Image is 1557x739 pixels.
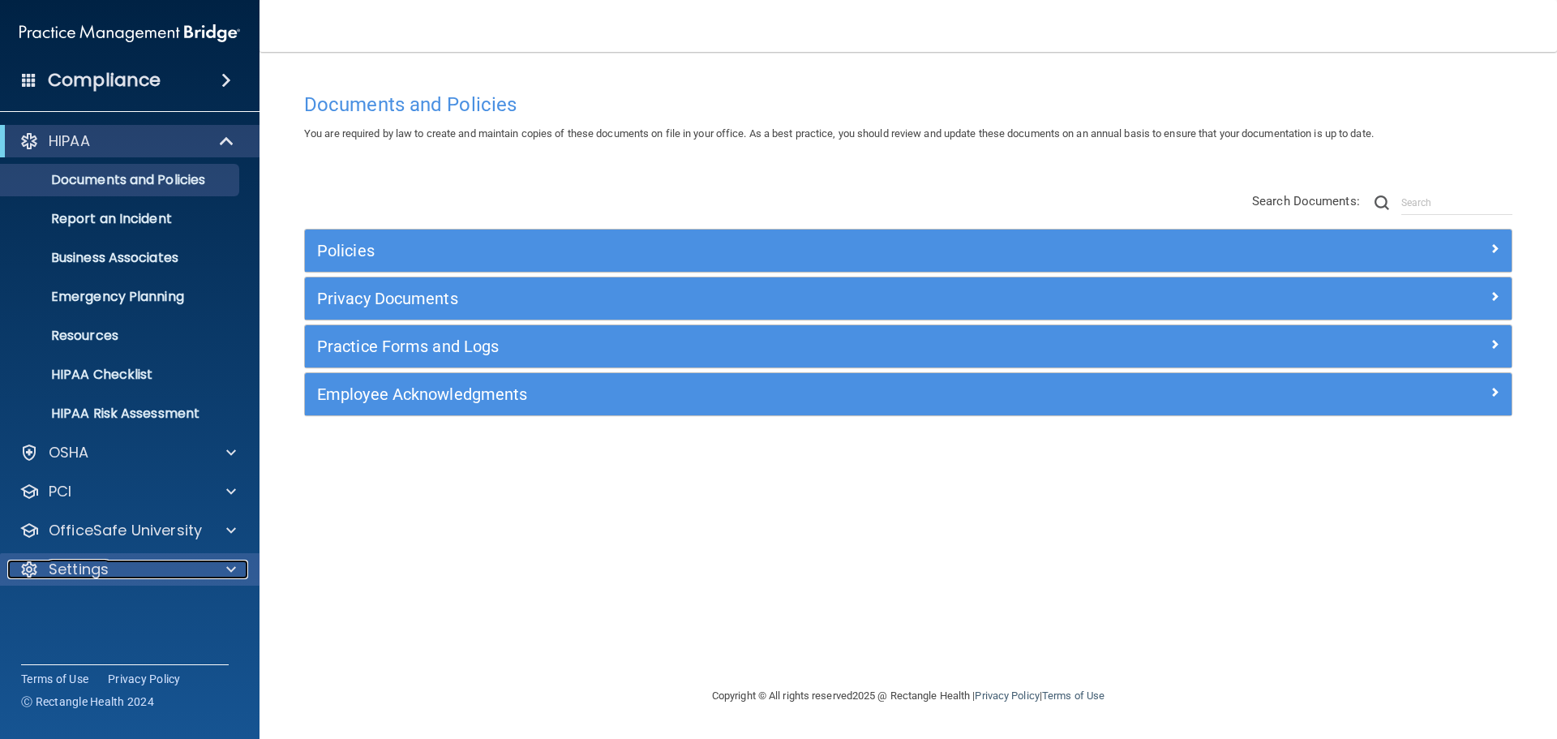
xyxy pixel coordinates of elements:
p: OfficeSafe University [49,521,202,540]
a: Employee Acknowledgments [317,381,1499,407]
span: Search Documents: [1252,194,1360,208]
a: HIPAA [19,131,235,151]
p: HIPAA [49,131,90,151]
p: Documents and Policies [11,172,232,188]
p: Settings [49,560,109,579]
a: Terms of Use [21,671,88,687]
span: Ⓒ Rectangle Health 2024 [21,694,154,710]
a: OfficeSafe University [19,521,236,540]
h5: Practice Forms and Logs [317,337,1198,355]
span: You are required by law to create and maintain copies of these documents on file in your office. ... [304,127,1374,140]
p: HIPAA Risk Assessment [11,406,232,422]
img: PMB logo [19,17,240,49]
p: OSHA [49,443,89,462]
a: Privacy Policy [975,690,1039,702]
a: Policies [317,238,1499,264]
a: Practice Forms and Logs [317,333,1499,359]
p: Business Associates [11,250,232,266]
h5: Policies [317,242,1198,260]
a: PCI [19,482,236,501]
h4: Compliance [48,69,161,92]
p: Resources [11,328,232,344]
input: Search [1401,191,1512,215]
h5: Privacy Documents [317,290,1198,307]
p: Report an Incident [11,211,232,227]
a: Privacy Documents [317,286,1499,311]
p: PCI [49,482,71,501]
h5: Employee Acknowledgments [317,385,1198,403]
p: HIPAA Checklist [11,367,232,383]
a: OSHA [19,443,236,462]
a: Privacy Policy [108,671,181,687]
div: Copyright © All rights reserved 2025 @ Rectangle Health | | [612,670,1204,722]
p: Emergency Planning [11,289,232,305]
h4: Documents and Policies [304,94,1512,115]
img: ic-search.3b580494.png [1375,195,1389,210]
a: Terms of Use [1042,690,1104,702]
a: Settings [19,560,236,579]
